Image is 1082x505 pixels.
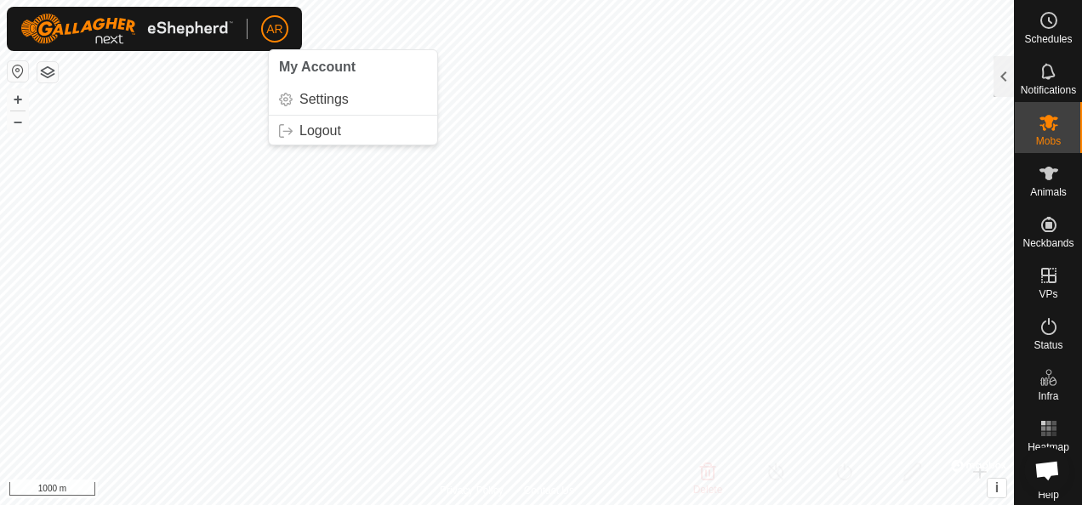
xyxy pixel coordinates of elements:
[266,20,282,38] span: AR
[1038,391,1058,401] span: Infra
[299,124,341,138] span: Logout
[440,483,504,498] a: Privacy Policy
[1022,238,1073,248] span: Neckbands
[1021,85,1076,95] span: Notifications
[1036,136,1061,146] span: Mobs
[1038,490,1059,500] span: Help
[1024,447,1070,493] div: Open chat
[20,14,233,44] img: Gallagher Logo
[1039,289,1057,299] span: VPs
[1028,442,1069,452] span: Heatmap
[995,480,999,495] span: i
[1024,34,1072,44] span: Schedules
[269,86,437,113] a: Settings
[524,483,574,498] a: Contact Us
[299,93,349,106] span: Settings
[988,479,1006,497] button: i
[1030,187,1067,197] span: Animals
[1034,340,1062,350] span: Status
[8,61,28,82] button: Reset Map
[279,60,356,74] span: My Account
[8,111,28,132] button: –
[8,89,28,110] button: +
[269,117,437,145] a: Logout
[37,62,58,82] button: Map Layers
